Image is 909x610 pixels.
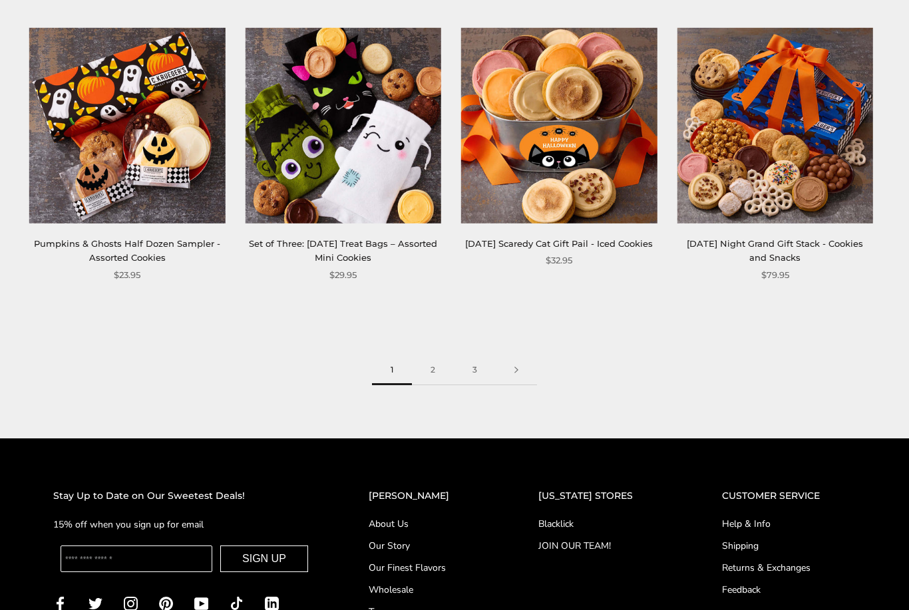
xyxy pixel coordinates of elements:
[687,238,863,263] a: [DATE] Night Grand Gift Stack - Cookies and Snacks
[61,545,212,572] input: Enter your email
[220,545,308,572] button: SIGN UP
[722,561,856,575] a: Returns & Exchanges
[677,27,872,223] img: Halloween Night Grand Gift Stack - Cookies and Snacks
[461,27,657,223] img: Halloween Scaredy Cat Gift Pail - Iced Cookies
[454,355,496,385] a: 3
[761,268,789,282] span: $79.95
[412,355,454,385] a: 2
[53,488,315,504] h2: Stay Up to Date on Our Sweetest Deals!
[538,488,669,504] h2: [US_STATE] STORES
[546,253,572,267] span: $32.95
[538,539,669,553] a: JOIN OUR TEAM!
[722,583,856,597] a: Feedback
[369,539,485,553] a: Our Story
[372,355,412,385] span: 1
[465,238,653,249] a: [DATE] Scaredy Cat Gift Pail - Iced Cookies
[53,517,315,532] p: 15% off when you sign up for email
[722,488,856,504] h2: CUSTOMER SERVICE
[369,488,485,504] h2: [PERSON_NAME]
[369,517,485,531] a: About Us
[29,27,225,223] img: Pumpkins & Ghosts Half Dozen Sampler - Assorted Cookies
[369,561,485,575] a: Our Finest Flavors
[369,583,485,597] a: Wholesale
[329,268,357,282] span: $29.95
[722,539,856,553] a: Shipping
[114,268,140,282] span: $23.95
[246,27,441,223] img: Set of Three: Halloween Treat Bags – Assorted Mini Cookies
[722,517,856,531] a: Help & Info
[538,517,669,531] a: Blacklick
[496,355,537,385] a: Next page
[34,238,220,263] a: Pumpkins & Ghosts Half Dozen Sampler - Assorted Cookies
[249,238,437,263] a: Set of Three: [DATE] Treat Bags – Assorted Mini Cookies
